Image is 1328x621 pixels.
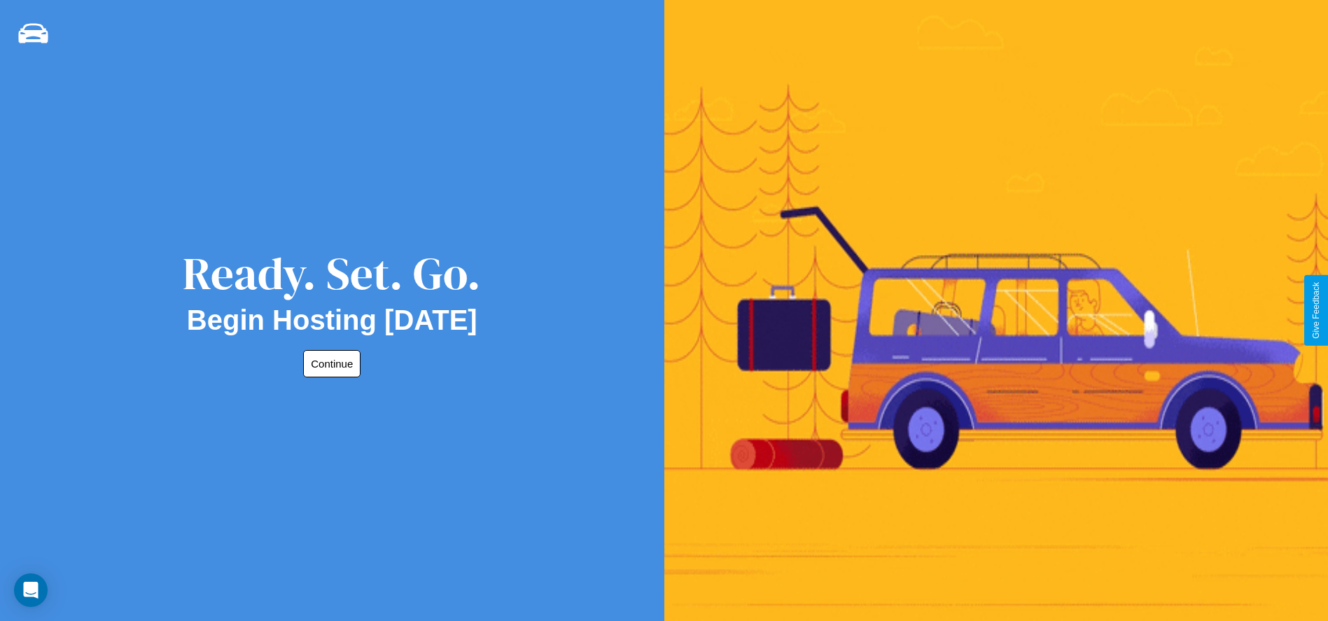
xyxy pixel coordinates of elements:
[183,242,481,305] div: Ready. Set. Go.
[303,350,361,377] button: Continue
[14,573,48,607] div: Open Intercom Messenger
[1311,282,1321,339] div: Give Feedback
[187,305,477,336] h2: Begin Hosting [DATE]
